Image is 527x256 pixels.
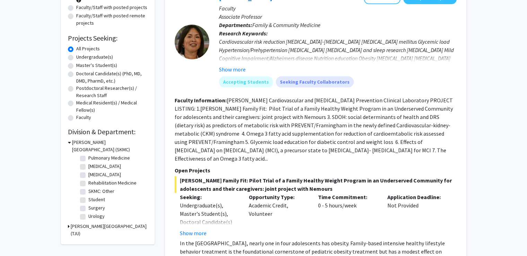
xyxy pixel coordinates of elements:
h2: Projects Seeking: [68,34,148,42]
div: Not Provided [382,193,451,237]
b: Faculty Information: [175,97,227,104]
h3: [PERSON_NAME][GEOGRAPHIC_DATA] (TJU) [71,223,148,237]
mat-chip: Accepting Students [219,76,273,87]
button: Show more [180,229,207,237]
p: Seeking: [180,193,239,201]
b: Research Keywords: [219,30,268,37]
h2: Division & Department: [68,128,148,136]
label: [MEDICAL_DATA] [88,163,121,170]
b: Departments: [219,22,252,28]
p: Opportunity Type: [249,193,308,201]
label: Rehabilitation Medicine [88,179,137,187]
label: Faculty/Staff with posted remote projects [76,12,148,27]
label: Master's Student(s) [76,62,117,69]
label: Postdoctoral Researcher(s) / Research Staff [76,85,148,99]
p: Time Commitment: [318,193,377,201]
div: Academic Credit, Volunteer [244,193,313,237]
h3: [PERSON_NAME][GEOGRAPHIC_DATA] (SKMC) [72,139,148,153]
mat-chip: Seeking Faculty Collaborators [276,76,354,87]
label: Faculty [76,114,91,121]
p: Open Projects [175,166,457,174]
iframe: Chat [5,225,29,251]
div: 0 - 5 hours/week [313,193,382,237]
label: Student [88,196,105,203]
label: Medical Resident(s) / Medical Fellow(s) [76,99,148,114]
p: Associate Professor [219,12,457,21]
label: All Projects [76,45,100,52]
label: Doctoral Candidate(s) (PhD, MD, DMD, PharmD, etc.) [76,70,148,85]
span: [PERSON_NAME] Family Fit: Pilot Trial of a Family Healthy Weight Program in an Underserved Commun... [175,176,457,193]
fg-read-more: [PERSON_NAME] Cardiovascular and [MEDICAL_DATA] Prevention Clinical Laboratory PROJECT LISTING: 1... [175,97,453,162]
label: Undergraduate(s) [76,53,113,61]
label: Faculty/Staff with posted projects [76,4,147,11]
label: Urology [88,213,105,220]
button: Show more [219,65,246,74]
p: Application Deadline: [387,193,446,201]
div: Cardiovascular risk reduction [MEDICAL_DATA]-[MEDICAL_DATA] [MEDICAL_DATA] mellitus Glycemic load... [219,37,457,71]
label: [MEDICAL_DATA] [88,171,121,178]
p: Faculty [219,4,457,12]
span: Family & Community Medicine [252,22,320,28]
label: Surgery [88,204,105,212]
label: SKMC: Other [88,188,114,195]
label: Pulmonary Medicine [88,154,130,162]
